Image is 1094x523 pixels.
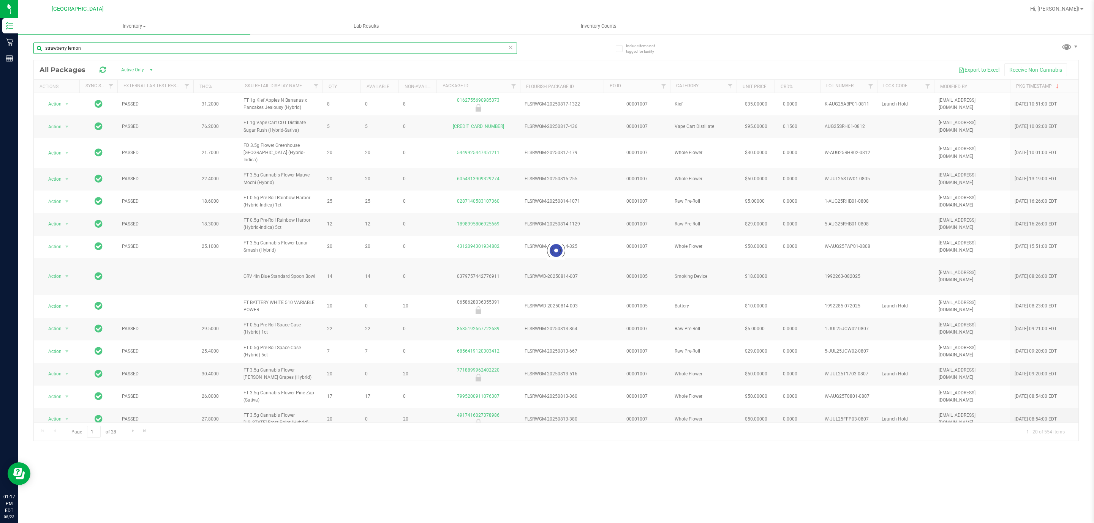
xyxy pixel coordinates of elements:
[6,55,13,62] inline-svg: Reports
[482,18,715,34] a: Inventory Counts
[33,43,517,54] input: Search Package ID, Item Name, SKU, Lot or Part Number...
[508,43,513,52] span: Clear
[250,18,482,34] a: Lab Results
[3,493,15,514] p: 01:17 PM EDT
[3,514,15,520] p: 08/23
[8,462,30,485] iframe: Resource center
[6,22,13,30] inline-svg: Inventory
[343,23,389,30] span: Lab Results
[1030,6,1080,12] span: Hi, [PERSON_NAME]!
[18,18,250,34] a: Inventory
[6,38,13,46] inline-svg: Retail
[18,23,250,30] span: Inventory
[52,6,104,12] span: [GEOGRAPHIC_DATA]
[571,23,627,30] span: Inventory Counts
[626,43,664,54] span: Include items not tagged for facility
